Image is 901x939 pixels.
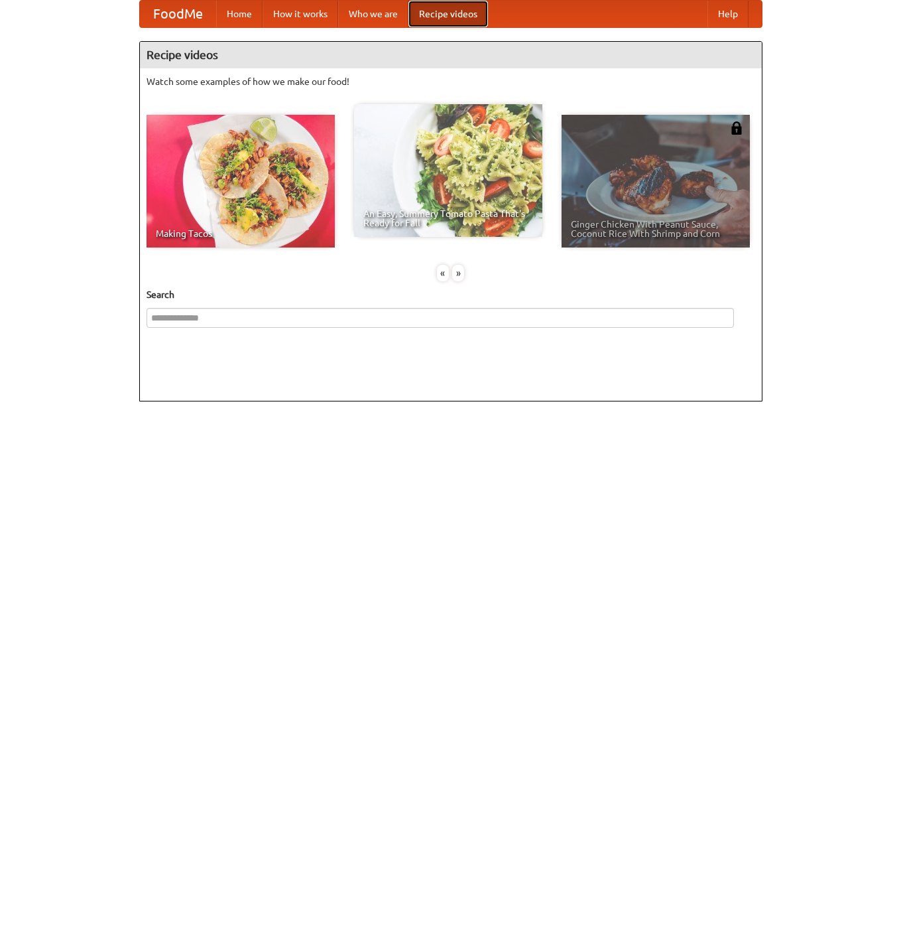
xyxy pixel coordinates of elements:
a: Help [707,1,749,27]
p: Watch some examples of how we make our food! [147,75,755,88]
a: Making Tacos [147,115,335,248]
div: « [437,265,449,281]
h5: Search [147,288,755,301]
a: Recipe videos [408,1,488,27]
a: Home [216,1,263,27]
h4: Recipe videos [140,42,762,68]
span: Making Tacos [156,229,326,238]
a: An Easy, Summery Tomato Pasta That's Ready for Fall [354,104,542,237]
a: FoodMe [140,1,216,27]
a: Who we are [338,1,408,27]
div: » [452,265,464,281]
span: An Easy, Summery Tomato Pasta That's Ready for Fall [363,209,533,228]
img: 483408.png [730,121,743,135]
a: How it works [263,1,338,27]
